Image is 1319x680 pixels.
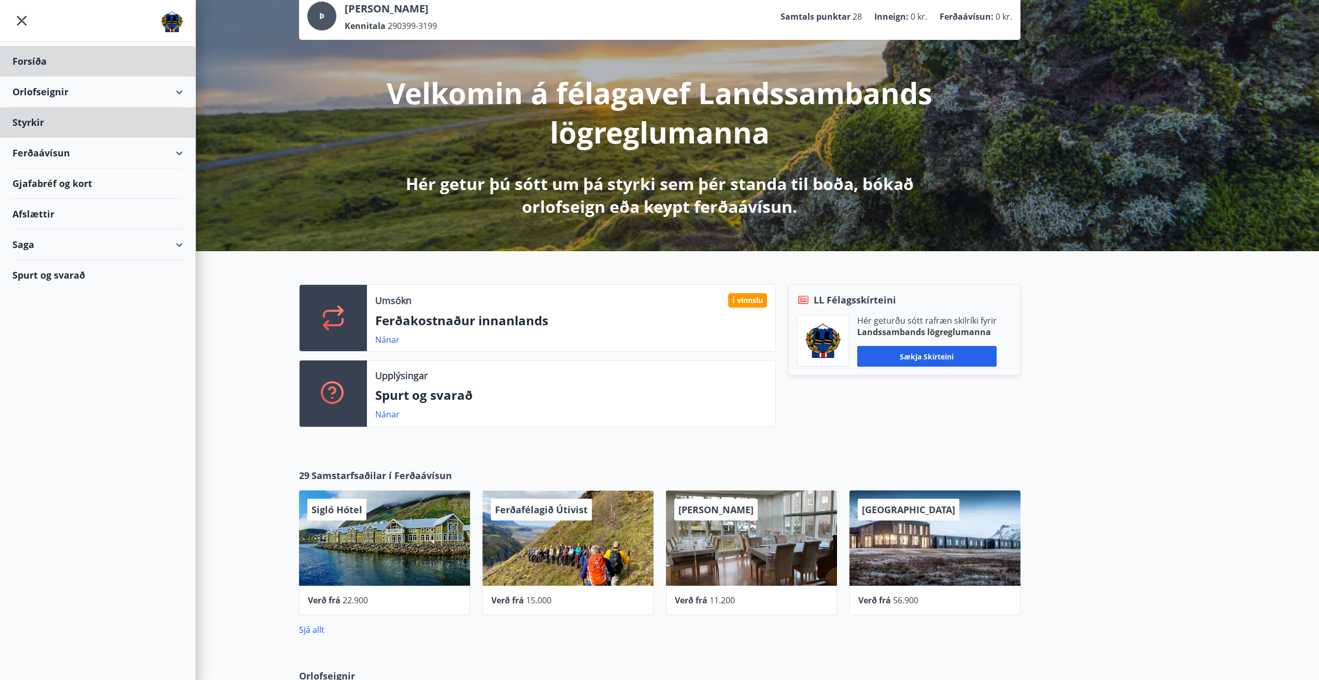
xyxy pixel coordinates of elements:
[12,229,183,260] div: Saga
[12,46,183,77] div: Forsíða
[311,503,362,516] span: Sigló Hótel
[375,294,412,307] p: Umsókn
[911,11,927,22] span: 0 kr.
[299,469,309,482] span: 29
[12,168,183,199] div: Gjafabréf og kort
[858,595,891,606] span: Verð frá
[345,2,437,16] p: [PERSON_NAME]
[12,77,183,107] div: Orlofseignir
[526,595,551,606] span: 15.000
[343,595,368,606] span: 22.900
[781,11,850,22] p: Samtals punktar
[375,409,400,420] a: Nánar
[857,326,997,338] p: Landssambands lögreglumanna
[940,11,994,22] p: Ferðaávísun :
[12,260,183,290] div: Spurt og svarað
[12,199,183,229] div: Afslættir
[710,595,735,606] span: 11.200
[728,293,767,308] div: Í vinnslu
[375,386,767,404] p: Spurt og svarað
[386,172,933,218] p: Hér getur þú sótt um þá styrki sem þér standa til boða, bókað orlofseign eða keypt ferðaávísun.
[805,324,841,358] img: 1cqKbADZNYZ4wXUG0EC2JmCwhQh0Y6EN22Kw4FTY.png
[12,138,183,168] div: Ferðaávísun
[862,503,955,516] span: [GEOGRAPHIC_DATA]
[495,503,588,516] span: Ferðafélagið Útivist
[874,11,909,22] p: Inneign :
[996,11,1012,22] span: 0 kr.
[299,624,324,635] a: Sjá allt
[857,346,997,367] button: Sækja skírteini
[857,315,997,326] p: Hér geturðu sótt rafræn skilríki fyrir
[161,11,183,32] img: union_logo
[853,11,862,22] span: 28
[386,73,933,152] p: Velkomin á félagavef Landssambands lögreglumanna
[814,293,896,307] span: LL Félagsskírteini
[388,20,437,32] span: 290399-3199
[319,10,324,22] span: Þ
[893,595,918,606] span: 56.900
[345,20,386,32] p: Kennitala
[308,595,341,606] span: Verð frá
[311,469,452,482] span: Samstarfsaðilar í Ferðaávísun
[375,312,767,329] p: Ferðakostnaður innanlands
[12,107,183,138] div: Styrkir
[678,503,754,516] span: [PERSON_NAME]
[12,11,31,30] button: menu
[491,595,524,606] span: Verð frá
[375,369,428,382] p: Upplýsingar
[675,595,707,606] span: Verð frá
[375,334,400,345] a: Nánar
